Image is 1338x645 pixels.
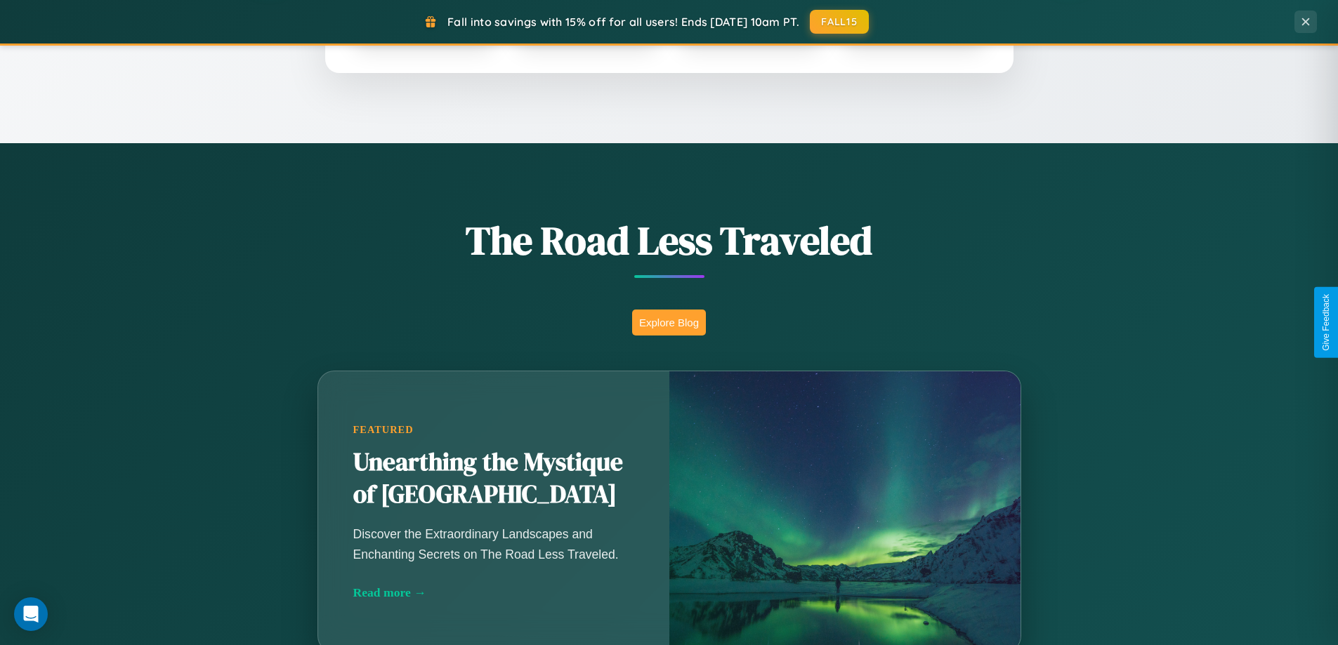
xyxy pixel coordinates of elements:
button: Explore Blog [632,310,706,335]
div: Give Feedback [1321,294,1331,351]
div: Open Intercom Messenger [14,597,48,631]
div: Featured [353,424,634,436]
h1: The Road Less Traveled [248,213,1091,267]
h2: Unearthing the Mystique of [GEOGRAPHIC_DATA] [353,446,634,511]
div: Read more → [353,585,634,600]
button: FALL15 [810,10,869,34]
p: Discover the Extraordinary Landscapes and Enchanting Secrets on The Road Less Traveled. [353,524,634,564]
span: Fall into savings with 15% off for all users! Ends [DATE] 10am PT. [447,15,799,29]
